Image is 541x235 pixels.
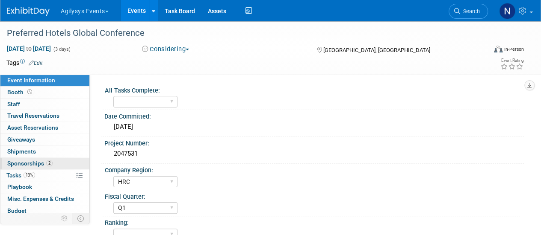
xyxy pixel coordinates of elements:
div: Event Format [448,44,524,57]
span: [GEOGRAPHIC_DATA], [GEOGRAPHIC_DATA] [323,47,430,53]
td: Personalize Event Tab Strip [57,213,72,224]
img: ExhibitDay [7,7,50,16]
span: Sponsorships [7,160,53,167]
a: Staff [0,99,89,110]
a: Misc. Expenses & Credits [0,193,89,205]
button: Considering [139,45,192,54]
div: Project Number: [104,137,524,148]
span: Search [460,8,480,15]
span: Budget [7,207,27,214]
span: [DATE] [DATE] [6,45,51,52]
div: Date Committed: [104,110,524,121]
span: Staff [7,101,20,107]
a: Tasks13% [0,170,89,181]
span: Booth [7,89,34,96]
a: Booth [0,87,89,98]
span: to [25,45,33,52]
a: Giveaways [0,134,89,145]
div: In-Person [504,46,524,52]
span: Misc. Expenses & Credits [7,195,74,202]
div: 2047531 [111,147,517,160]
div: All Tasks Complete: [105,84,520,95]
span: Giveaways [7,136,35,143]
span: 13% [24,172,35,178]
div: [DATE] [111,120,517,133]
div: Event Rating [500,58,523,63]
a: Shipments [0,146,89,157]
img: Natalie Morin [499,3,515,19]
span: Event Information [7,77,55,84]
span: Travel Reservations [7,112,59,119]
span: Asset Reservations [7,124,58,131]
a: Playbook [0,181,89,193]
span: 2 [46,160,53,166]
td: Tags [6,58,43,67]
div: Company Region: [105,164,520,174]
a: Edit [29,60,43,66]
span: Playbook [7,183,32,190]
span: Tasks [6,172,35,179]
span: Booth not reserved yet [26,89,34,95]
a: Travel Reservations [0,110,89,122]
span: (3 days) [53,46,71,52]
a: Budget [0,205,89,217]
div: Preferred Hotels Global Conference [4,26,480,41]
a: Search [449,4,488,19]
a: Event Information [0,75,89,86]
a: Asset Reservations [0,122,89,133]
div: Ranking: [105,216,520,227]
div: Fiscal Quarter: [105,190,520,201]
a: Sponsorships2 [0,158,89,169]
td: Toggle Event Tabs [72,213,90,224]
img: Format-Inperson.png [494,46,503,52]
span: Shipments [7,148,36,155]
